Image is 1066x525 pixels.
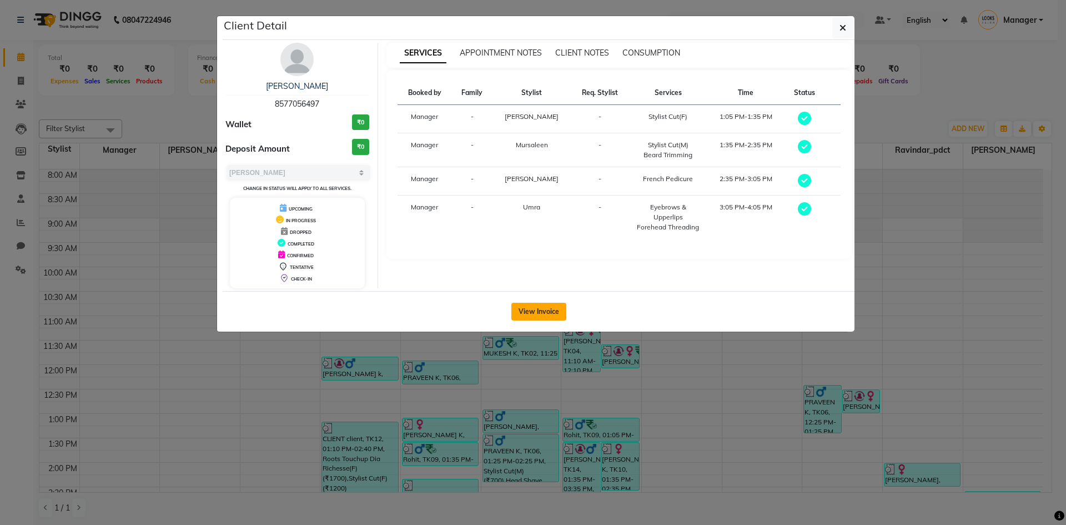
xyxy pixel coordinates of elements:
span: [PERSON_NAME] [505,112,559,121]
span: [PERSON_NAME] [505,174,559,183]
h5: Client Detail [224,17,287,34]
span: Umra [523,203,540,211]
td: - [571,167,629,196]
img: avatar [280,43,314,76]
small: Change in status will apply to all services. [243,186,351,191]
td: - [571,196,629,239]
div: French Pedicure [636,174,701,184]
td: Manager [398,196,452,239]
th: Status [785,81,825,105]
td: 2:35 PM-3:05 PM [707,167,785,196]
td: - [571,133,629,167]
h3: ₹0 [352,114,369,131]
td: 3:05 PM-4:05 PM [707,196,785,239]
td: 1:35 PM-2:35 PM [707,133,785,167]
div: Beard Trimming [636,150,701,160]
th: Booked by [398,81,452,105]
td: Manager [398,133,452,167]
span: CONSUMPTION [622,48,680,58]
th: Services [629,81,707,105]
span: APPOINTMENT NOTES [460,48,542,58]
span: CONFIRMED [287,253,314,258]
div: Stylist Cut(F) [636,112,701,122]
td: Manager [398,167,452,196]
th: Stylist [492,81,571,105]
span: Wallet [225,118,252,131]
td: 1:05 PM-1:35 PM [707,105,785,133]
span: UPCOMING [289,206,313,212]
span: SERVICES [400,43,446,63]
div: Stylist Cut(M) [636,140,701,150]
span: 8577056497 [275,99,319,109]
th: Time [707,81,785,105]
td: - [452,133,492,167]
a: [PERSON_NAME] [266,81,328,91]
span: CHECK-IN [291,276,312,282]
td: Manager [398,105,452,133]
th: Family [452,81,492,105]
td: - [571,105,629,133]
div: Forehead Threading [636,222,701,232]
th: Req. Stylist [571,81,629,105]
span: IN PROGRESS [286,218,316,223]
h3: ₹0 [352,139,369,155]
span: TENTATIVE [290,264,314,270]
td: - [452,196,492,239]
span: COMPLETED [288,241,314,247]
div: Eyebrows & Upperlips [636,202,701,222]
td: - [452,105,492,133]
span: DROPPED [290,229,311,235]
button: View Invoice [511,303,566,321]
span: CLIENT NOTES [555,48,609,58]
td: - [452,167,492,196]
span: Deposit Amount [225,143,290,156]
span: Mursaleen [516,141,548,149]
